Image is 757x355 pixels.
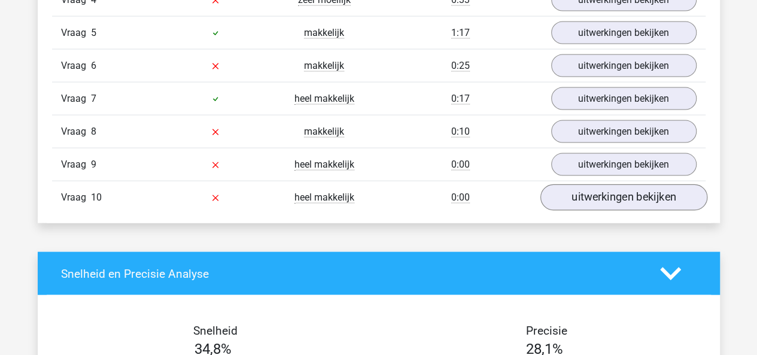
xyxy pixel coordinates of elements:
span: heel makkelijk [294,159,354,171]
h4: Snelheid en Precisie Analyse [61,267,642,281]
span: 0:00 [451,159,470,171]
span: makkelijk [304,126,344,138]
span: 6 [91,60,96,71]
span: makkelijk [304,27,344,39]
a: uitwerkingen bekijken [551,54,697,77]
span: 5 [91,27,96,38]
span: 0:10 [451,126,470,138]
span: 10 [91,192,102,203]
span: 7 [91,93,96,104]
span: 0:00 [451,192,470,204]
a: uitwerkingen bekijken [551,120,697,143]
span: Vraag [61,26,91,40]
a: uitwerkingen bekijken [540,185,707,211]
span: Vraag [61,92,91,106]
span: 8 [91,126,96,137]
span: heel makkelijk [294,192,354,204]
span: Vraag [61,190,91,205]
span: Vraag [61,59,91,73]
h4: Precisie [393,324,701,338]
span: 9 [91,159,96,170]
h4: Snelheid [61,324,370,338]
a: uitwerkingen bekijken [551,22,697,44]
span: 1:17 [451,27,470,39]
span: 0:17 [451,93,470,105]
span: makkelijk [304,60,344,72]
a: uitwerkingen bekijken [551,87,697,110]
span: heel makkelijk [294,93,354,105]
span: Vraag [61,125,91,139]
a: uitwerkingen bekijken [551,153,697,176]
span: 0:25 [451,60,470,72]
span: Vraag [61,157,91,172]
